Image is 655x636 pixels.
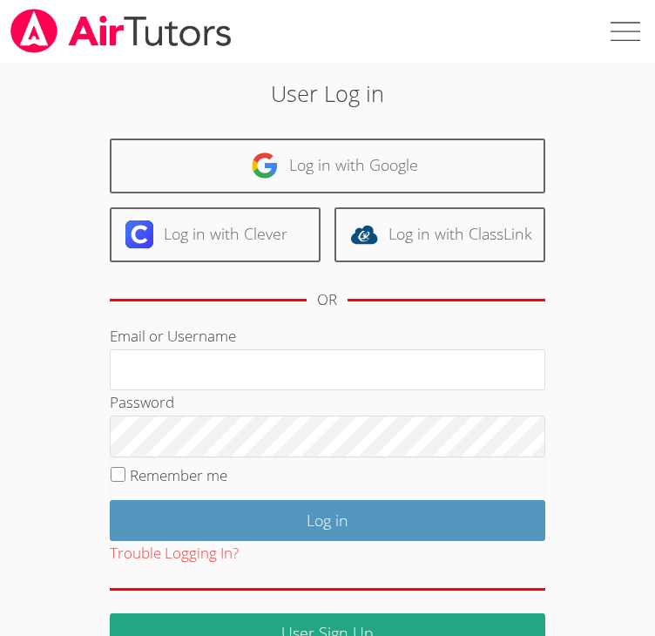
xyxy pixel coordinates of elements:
a: Log in with ClassLink [334,207,545,262]
input: Log in [110,500,545,541]
div: OR [317,288,337,313]
img: clever-logo-6eab21bc6e7a338710f1a6ff85c0baf02591cd810cc4098c63d3a4b26e2feb20.svg [125,220,153,248]
button: Trouble Logging In? [110,541,239,566]
img: airtutors_banner-c4298cdbf04f3fff15de1276eac7730deb9818008684d7c2e4769d2f7ddbe033.png [9,9,233,53]
h2: User Log in [91,77,563,110]
img: classlink-logo-d6bb404cc1216ec64c9a2012d9dc4662098be43eaf13dc465df04b49fa7ab582.svg [350,220,378,248]
a: Log in with Google [110,139,545,193]
label: Password [110,392,174,412]
label: Email or Username [110,326,236,346]
img: google-logo-50288ca7cdecda66e5e0955fdab243c47b7ad437acaf1139b6f446037453330a.svg [251,152,279,179]
label: Remember me [130,465,227,485]
a: Log in with Clever [110,207,321,262]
